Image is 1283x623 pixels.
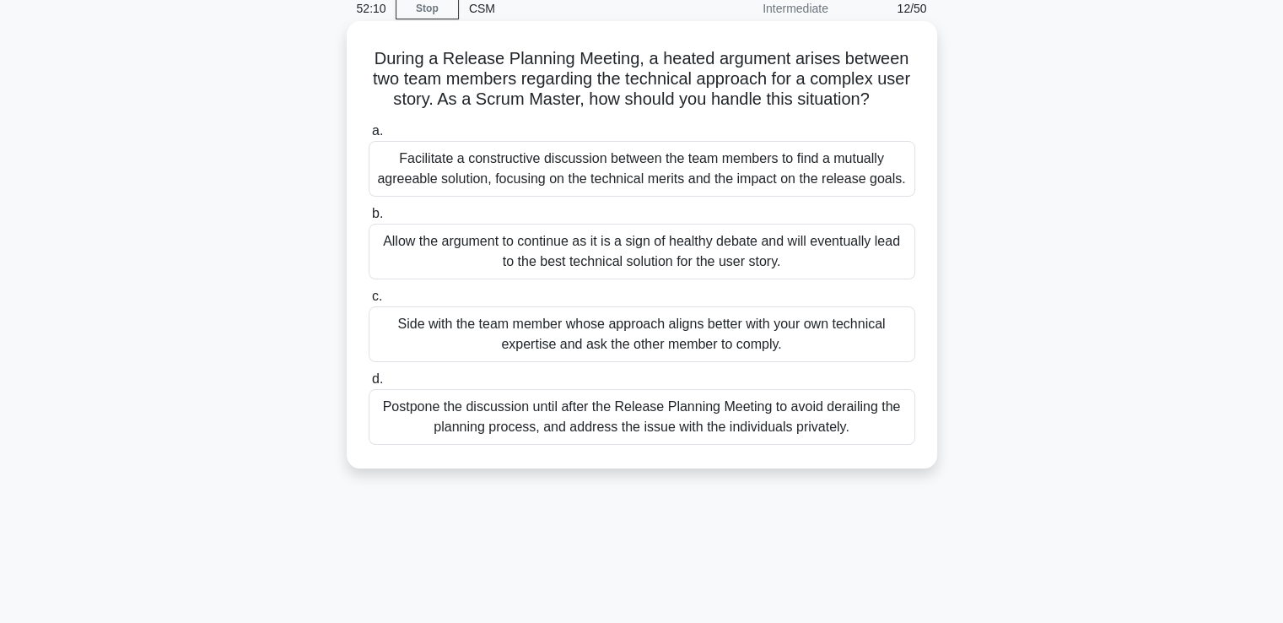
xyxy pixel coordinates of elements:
span: a. [372,123,383,138]
div: Side with the team member whose approach aligns better with your own technical expertise and ask ... [369,306,915,362]
span: d. [372,371,383,386]
div: Postpone the discussion until after the Release Planning Meeting to avoid derailing the planning ... [369,389,915,445]
span: c. [372,289,382,303]
h5: During a Release Planning Meeting, a heated argument arises between two team members regarding th... [367,48,917,111]
div: Facilitate a constructive discussion between the team members to find a mutually agreeable soluti... [369,141,915,197]
div: Allow the argument to continue as it is a sign of healthy debate and will eventually lead to the ... [369,224,915,279]
span: b. [372,206,383,220]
